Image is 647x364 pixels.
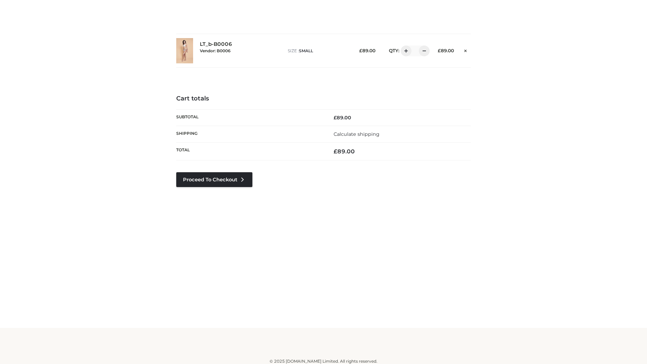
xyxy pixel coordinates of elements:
th: Shipping [176,126,323,142]
small: Vendor: B0006 [200,48,230,53]
a: Proceed to Checkout [176,172,252,187]
th: Subtotal [176,109,323,126]
span: £ [359,48,362,53]
a: Calculate shipping [334,131,379,137]
span: £ [334,148,337,155]
p: size : [288,48,349,54]
bdi: 89.00 [438,48,454,53]
bdi: 89.00 [334,148,355,155]
div: LT_b-B0006 [200,41,281,60]
bdi: 89.00 [359,48,375,53]
th: Total [176,143,323,160]
span: SMALL [299,48,313,53]
bdi: 89.00 [334,115,351,121]
span: £ [334,115,337,121]
h4: Cart totals [176,95,471,102]
a: Remove this item [461,45,471,54]
span: £ [438,48,441,53]
div: QTY: [382,45,427,56]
